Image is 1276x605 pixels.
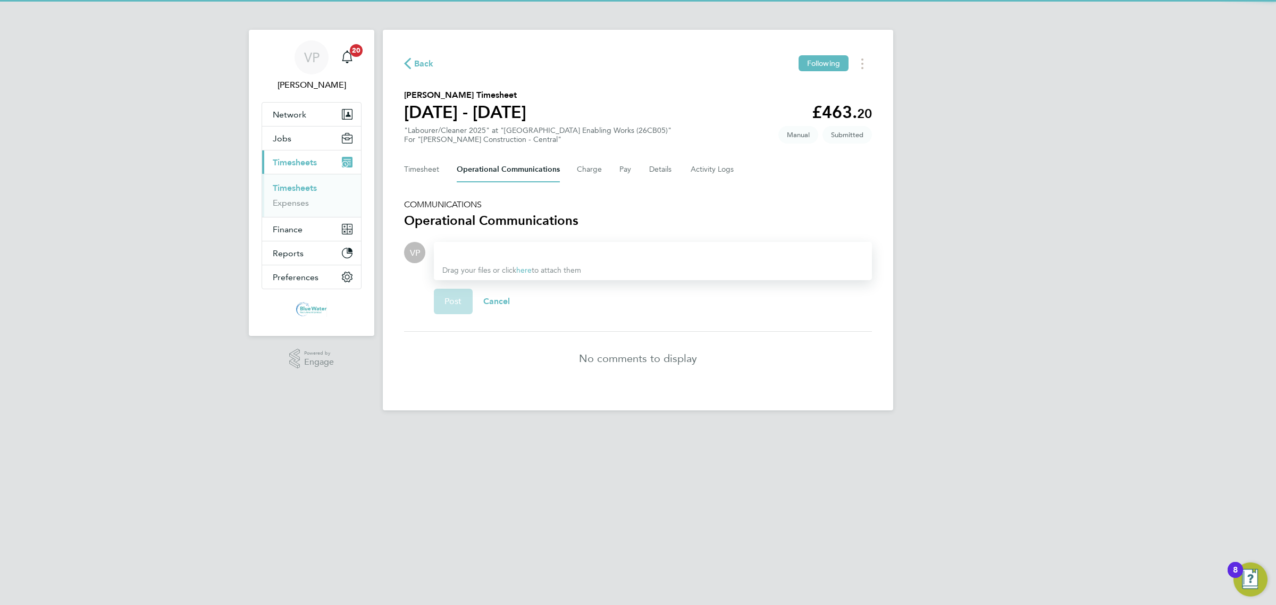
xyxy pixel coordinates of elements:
[691,157,735,182] button: Activity Logs
[273,133,291,144] span: Jobs
[442,266,581,275] span: Drag your files or click to attach them
[457,157,560,182] button: Operational Communications
[404,242,425,263] div: Victoria Price
[273,110,306,120] span: Network
[289,349,334,369] a: Powered byEngage
[404,212,872,229] h3: Operational Communications
[1233,562,1267,596] button: Open Resource Center, 8 new notifications
[262,150,361,174] button: Timesheets
[404,135,671,144] div: For "[PERSON_NAME] Construction - Central"
[337,40,358,74] a: 20
[273,198,309,208] a: Expenses
[273,272,318,282] span: Preferences
[822,126,872,144] span: This timesheet is Submitted.
[262,265,361,289] button: Preferences
[273,248,304,258] span: Reports
[262,79,362,91] span: Victoria Price
[350,44,363,57] span: 20
[473,289,521,314] button: Cancel
[778,126,818,144] span: This timesheet was manually created.
[799,55,849,71] button: Following
[857,106,872,121] span: 20
[304,349,334,358] span: Powered by
[262,40,362,91] a: VP[PERSON_NAME]
[853,55,872,72] button: Timesheets Menu
[273,224,303,234] span: Finance
[262,241,361,265] button: Reports
[249,30,374,336] nav: Main navigation
[262,217,361,241] button: Finance
[483,296,510,306] span: Cancel
[577,157,602,182] button: Charge
[262,103,361,126] button: Network
[404,102,526,123] h1: [DATE] - [DATE]
[404,157,440,182] button: Timesheet
[273,157,317,167] span: Timesheets
[273,183,317,193] a: Timesheets
[516,266,532,275] a: here
[410,247,420,258] span: VP
[296,300,328,317] img: bluewaterwales-logo-retina.png
[262,174,361,217] div: Timesheets
[304,358,334,367] span: Engage
[304,51,320,64] span: VP
[414,57,434,70] span: Back
[807,58,840,68] span: Following
[649,157,674,182] button: Details
[1233,570,1238,584] div: 8
[262,300,362,317] a: Go to home page
[619,157,632,182] button: Pay
[404,126,671,144] div: "Labourer/Cleaner 2025" at "[GEOGRAPHIC_DATA] Enabling Works (26CB05)"
[812,102,872,122] app-decimal: £463.
[404,89,526,102] h2: [PERSON_NAME] Timesheet
[404,199,872,210] h5: COMMUNICATIONS
[404,57,434,70] button: Back
[262,127,361,150] button: Jobs
[579,351,697,366] p: No comments to display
